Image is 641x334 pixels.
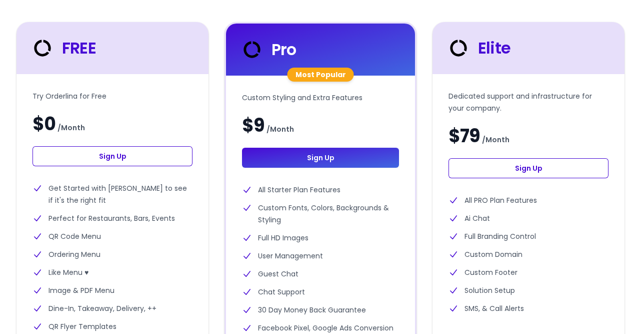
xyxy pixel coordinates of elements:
a: Sign Up [32,146,192,166]
span: / Month [266,123,294,135]
li: SMS, & Call Alerts [448,302,608,314]
div: FREE [30,36,96,60]
div: Elite [446,36,510,60]
span: $0 [32,114,55,134]
span: $9 [242,116,264,136]
li: Perfect for Restaurants, Bars, Events [32,212,192,224]
li: Chat Support [242,286,399,298]
a: Sign Up [242,148,399,168]
span: $79 [448,126,480,146]
li: Dine-In, Takeaway, Delivery, ++ [32,302,192,314]
li: All PRO Plan Features [448,194,608,206]
li: Custom Fonts, Colors, Backgrounds & Styling [242,202,399,226]
li: Ai Chat [448,212,608,224]
li: Solution Setup [448,284,608,296]
li: Custom Footer [448,266,608,278]
p: Dedicated support and infrastructure for your company. [448,90,608,114]
li: Get Started with [PERSON_NAME] to see if it's the right fit [32,182,192,206]
li: 30 Day Money Back Guarantee [242,304,399,316]
li: QR Flyer Templates [32,320,192,332]
li: Guest Chat [242,268,399,280]
li: Full Branding Control [448,230,608,242]
a: Sign Up [448,158,608,178]
li: All Starter Plan Features [242,184,399,196]
li: User Management [242,250,399,262]
div: Most Popular [287,68,354,82]
span: / Month [482,134,509,146]
div: Pro [240,38,296,62]
li: QR Code Menu [32,230,192,242]
li: Like Menu ♥ [32,266,192,278]
span: / Month [57,122,85,134]
li: Image & PDF Menu [32,284,192,296]
p: Custom Styling and Extra Features [242,92,399,104]
li: Full HD Images [242,232,399,244]
li: Ordering Menu [32,248,192,260]
p: Try Orderlina for Free [32,90,192,102]
li: Custom Domain [448,248,608,260]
